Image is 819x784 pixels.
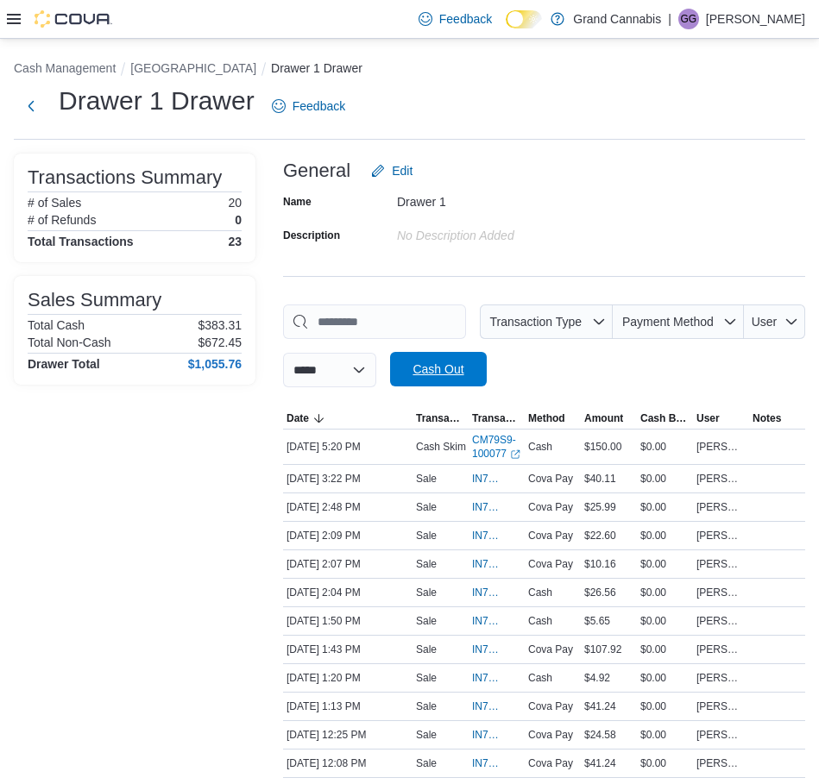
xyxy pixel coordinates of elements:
label: Description [283,229,340,242]
p: [PERSON_NAME] [706,9,805,29]
span: Notes [753,411,781,425]
h4: Drawer Total [28,357,100,371]
button: Edit [364,154,419,188]
p: 20 [228,196,242,210]
p: Sale [416,529,437,543]
button: Cash Back [637,408,693,429]
h3: Sales Summary [28,290,161,310]
div: [DATE] 2:09 PM [283,525,413,546]
span: Feedback [293,97,345,115]
span: IN79S9-966144 [472,586,504,599]
span: IN79S9-966150 [472,557,504,571]
img: Cova [35,10,112,28]
p: $383.31 [198,318,242,332]
input: This is a search bar. As you type, the results lower in the page will automatically filter. [283,304,466,339]
span: Cova Pay [528,529,573,543]
button: Transaction # [469,408,525,429]
span: Amount [584,411,623,425]
span: [PERSON_NAME] [696,500,746,514]
span: GG [681,9,697,29]
h4: 23 [228,235,242,248]
div: No Description added [397,222,628,242]
div: $0.00 [637,497,693,517]
span: Cova Pay [528,756,573,770]
span: $5.65 [584,614,610,628]
span: User [752,315,778,329]
a: Feedback [412,2,499,36]
div: [DATE] 1:20 PM [283,668,413,688]
span: [PERSON_NAME] [696,557,746,571]
span: $25.99 [584,500,616,514]
nav: An example of EuiBreadcrumbs [14,60,805,80]
h4: Total Transactions [28,235,134,248]
span: Method [528,411,565,425]
span: Feedback [439,10,492,28]
span: [PERSON_NAME] [696,614,746,628]
span: [PERSON_NAME] [696,728,746,742]
span: [PERSON_NAME] [696,643,746,656]
span: IN79S9-966153 [472,529,504,543]
p: | [668,9,671,29]
button: Cash Out [390,352,487,386]
div: [DATE] 5:20 PM [283,436,413,457]
p: Sale [416,671,437,685]
span: Cova Pay [528,557,573,571]
button: [GEOGRAPHIC_DATA] [130,61,256,75]
span: IN79S9-966000 [472,728,504,742]
span: $41.24 [584,756,616,770]
button: Transaction Type [413,408,469,429]
p: Sale [416,643,437,656]
button: Notes [749,408,805,429]
a: CM79S9-100077External link [472,433,521,461]
div: $0.00 [637,554,693,574]
span: IN79S9-966127 [472,614,504,628]
button: Amount [581,408,637,429]
span: Transaction # [472,411,521,425]
button: IN79S9-966069 [472,696,521,717]
div: $0.00 [637,668,693,688]
button: User [744,304,805,339]
button: Transaction Type [480,304,613,339]
svg: External link [510,449,520,460]
button: IN79S9-966127 [472,611,521,631]
span: Transaction Type [490,315,583,329]
h3: Transactions Summary [28,167,222,188]
button: Cash Management [14,61,116,75]
span: Cash [528,586,552,599]
h3: General [283,160,350,181]
button: IN79S9-966150 [472,554,521,574]
span: Cash [528,614,552,628]
span: [PERSON_NAME] [696,472,746,486]
p: Sale [416,557,437,571]
span: Cash [528,440,552,454]
h4: $1,055.76 [188,357,242,371]
span: Cash [528,671,552,685]
span: $10.16 [584,557,616,571]
p: Sale [416,500,437,514]
button: IN79S9-966244 [472,468,521,489]
span: Date [287,411,309,425]
button: IN79S9-966206 [472,497,521,517]
h6: # of Refunds [28,213,96,227]
div: [DATE] 1:13 PM [283,696,413,717]
button: IN79S9-965977 [472,753,521,774]
div: [DATE] 12:08 PM [283,753,413,774]
label: Name [283,195,312,209]
p: 0 [235,213,242,227]
button: IN79S9-966117 [472,639,521,660]
h6: Total Cash [28,318,85,332]
p: Sale [416,586,437,599]
span: Cova Pay [528,643,573,656]
div: [DATE] 2:04 PM [283,582,413,603]
p: Sale [416,699,437,713]
span: $24.58 [584,728,616,742]
span: Cova Pay [528,472,573,486]
p: Sale [416,472,437,486]
span: IN79S9-966069 [472,699,504,713]
div: [DATE] 3:22 PM [283,468,413,489]
span: User [696,411,720,425]
span: $22.60 [584,529,616,543]
button: IN79S9-966153 [472,525,521,546]
div: $0.00 [637,724,693,745]
a: Feedback [265,89,352,123]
